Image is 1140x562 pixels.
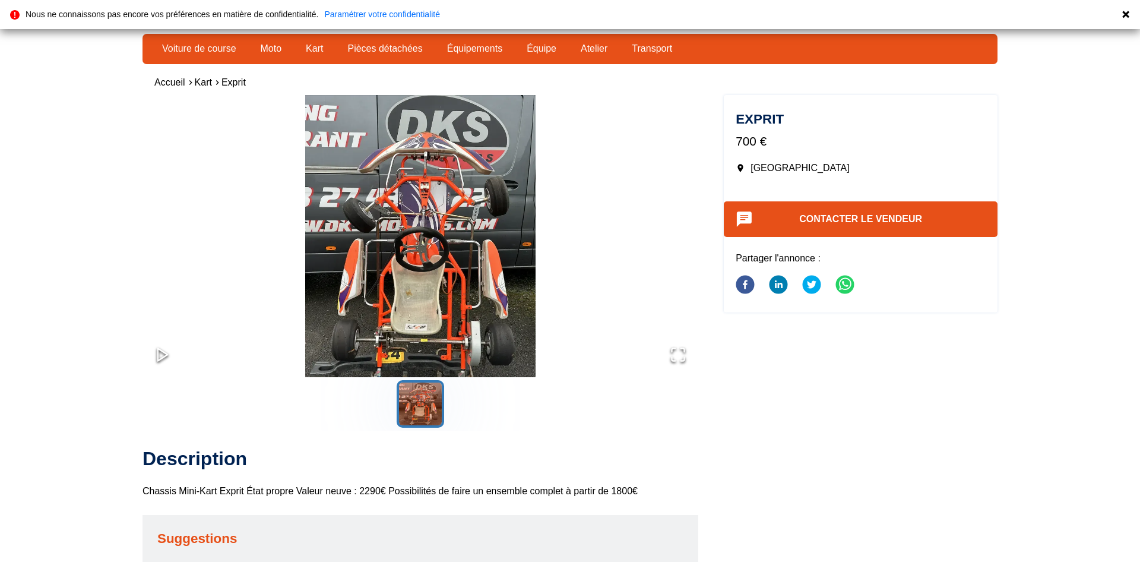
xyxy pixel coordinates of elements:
[724,201,997,237] button: Contacter le vendeur
[142,447,698,471] h2: Description
[736,162,986,175] p: [GEOGRAPHIC_DATA]
[142,334,183,377] button: Play or Pause Slideshow
[154,39,244,59] a: Voiture de course
[736,268,755,304] button: facebook
[439,39,510,59] a: Équipements
[624,39,680,59] a: Transport
[154,77,185,87] a: Accueil
[519,39,564,59] a: Équipe
[397,380,444,428] button: Go to Slide 1
[142,380,698,428] div: Thumbnail Navigation
[736,252,986,265] p: Partager l'annonce :
[26,10,318,18] p: Nous ne connaissons pas encore vos préférences en matière de confidentialité.
[802,268,821,304] button: twitter
[253,39,290,59] a: Moto
[195,77,212,87] a: Kart
[324,10,440,18] a: Paramétrer votre confidentialité
[736,132,986,150] p: 700 €
[142,95,698,404] img: image
[769,268,788,304] button: linkedin
[835,268,854,304] button: whatsapp
[298,39,331,59] a: Kart
[221,77,246,87] a: Exprit
[658,334,698,377] button: Open Fullscreen
[736,113,986,126] h1: Exprit
[142,95,698,377] div: Go to Slide 1
[573,39,615,59] a: Atelier
[157,527,698,551] h2: Suggestions
[799,214,922,224] a: Contacter le vendeur
[340,39,430,59] a: Pièces détachées
[142,447,698,497] div: Chassis Mini-Kart Exprit État propre Valeur neuve : 2290€ Possibilités de faire un ensemble compl...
